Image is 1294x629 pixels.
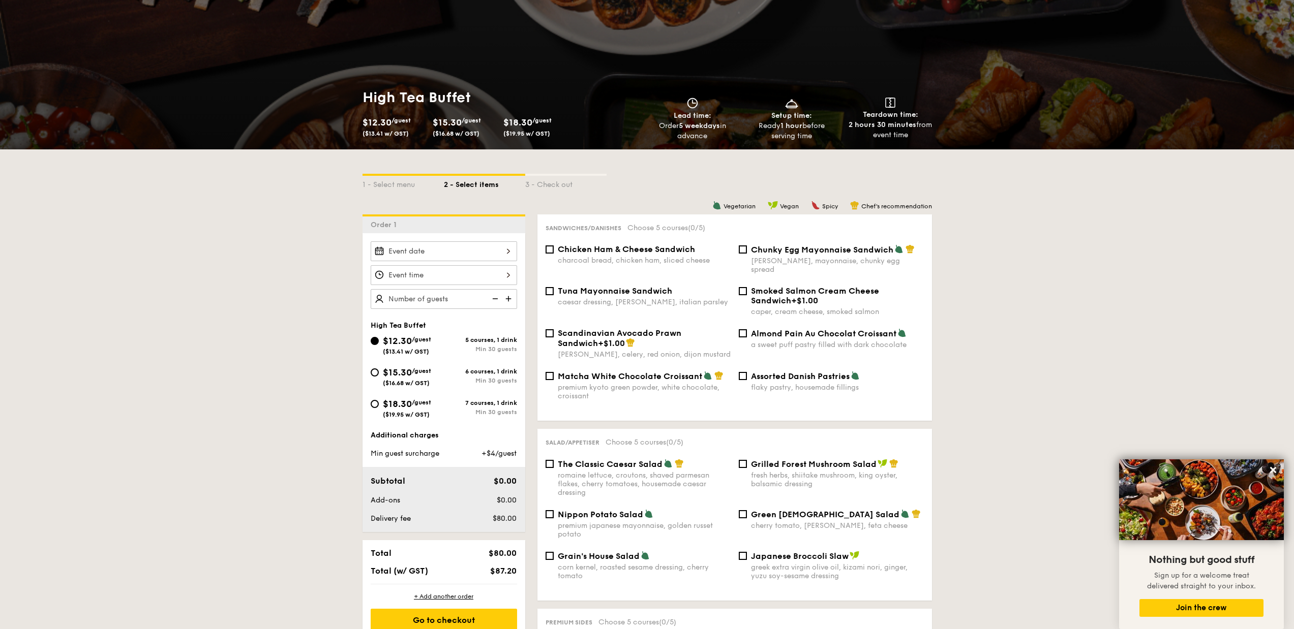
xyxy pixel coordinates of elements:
[751,563,924,580] div: greek extra virgin olive oil, kizami nori, ginger, yuzu soy-sesame dressing
[714,371,724,380] img: icon-chef-hat.a58ddaea.svg
[751,551,849,561] span: Japanese Broccoli Slaw
[751,257,924,274] div: [PERSON_NAME], mayonnaise, chunky egg spread
[863,110,918,119] span: Teardown time:
[490,566,517,576] span: $87.20
[558,471,731,497] div: romaine lettuce, croutons, shaved parmesan flakes, cherry tomatoes, housemade caesar dressing
[679,121,720,130] strong: 5 weekdays
[371,368,379,376] input: $15.30/guest($16.68 w/ GST)6 courses, 1 drinkMin 30 guests
[644,509,653,518] img: icon-vegetarian.fe4039eb.svg
[780,121,802,130] strong: 1 hour
[861,203,932,210] span: Chef's recommendation
[497,496,517,505] span: $0.00
[433,117,462,128] span: $15.30
[371,289,517,309] input: Number of guests
[739,510,747,518] input: Green [DEMOGRAPHIC_DATA] Saladcherry tomato, [PERSON_NAME], feta cheese
[383,348,429,355] span: ($13.41 w/ GST)
[746,121,837,141] div: Ready before serving time
[1119,459,1284,540] img: DSC07876-Edit02-Large.jpeg
[751,471,924,488] div: fresh herbs, shiitake mushroom, king oyster, balsamic dressing
[371,321,426,330] span: High Tea Buffet
[363,176,444,190] div: 1 - Select menu
[412,367,431,374] span: /guest
[546,439,599,446] span: Salad/Appetiser
[444,377,517,384] div: Min 30 guests
[688,224,705,232] span: (0/5)
[371,265,517,285] input: Event time
[558,383,731,400] div: premium kyoto green powder, white chocolate, croissant
[900,509,910,518] img: icon-vegetarian.fe4039eb.svg
[546,287,554,295] input: Tuna Mayonnaise Sandwichcaesar dressing, [PERSON_NAME], italian parsley
[768,201,778,210] img: icon-vegan.f8ff3823.svg
[444,176,525,190] div: 2 - Select items
[482,449,517,458] span: +$4/guest
[897,328,907,337] img: icon-vegetarian.fe4039eb.svg
[383,380,430,387] span: ($16.68 w/ GST)
[558,298,731,306] div: caesar dressing, [PERSON_NAME], italian parsley
[444,399,517,406] div: 7 courses, 1 drink
[433,130,479,137] span: ($16.68 w/ GST)
[849,120,916,129] strong: 2 hours 30 minutes
[703,371,712,380] img: icon-vegetarian.fe4039eb.svg
[503,117,532,128] span: $18.30
[739,329,747,337] input: Almond Pain Au Chocolat Croissanta sweet puff pastry filled with dark chocolate
[558,371,702,381] span: Matcha White Chocolate Croissant
[494,476,517,486] span: $0.00
[598,618,676,626] span: Choose 5 courses
[664,459,673,468] img: icon-vegetarian.fe4039eb.svg
[791,296,818,305] span: +$1.00
[878,459,888,468] img: icon-vegan.f8ff3823.svg
[546,552,554,560] input: Grain's House Saladcorn kernel, roasted sesame dressing, cherry tomato
[532,117,552,124] span: /guest
[751,286,879,305] span: Smoked Salmon Cream Cheese Sandwich
[503,130,550,137] span: ($19.95 w/ GST)
[444,368,517,375] div: 6 courses, 1 drink
[850,551,860,560] img: icon-vegan.f8ff3823.svg
[912,509,921,518] img: icon-chef-hat.a58ddaea.svg
[558,510,643,519] span: Nippon Potato Salad
[546,245,554,254] input: Chicken Ham & Cheese Sandwichcharcoal bread, chicken ham, sliced cheese
[558,551,640,561] span: Grain's House Salad
[627,224,705,232] span: Choose 5 courses
[659,618,676,626] span: (0/5)
[363,88,643,107] h1: High Tea Buffet
[675,459,684,468] img: icon-chef-hat.a58ddaea.svg
[363,130,409,137] span: ($13.41 w/ GST)
[444,336,517,343] div: 5 courses, 1 drink
[811,201,820,210] img: icon-spicy.37a8142b.svg
[383,411,430,418] span: ($19.95 w/ GST)
[371,514,411,523] span: Delivery fee
[751,510,899,519] span: Green [DEMOGRAPHIC_DATA] Salad
[558,563,731,580] div: corn kernel, roasted sesame dressing, cherry tomato
[383,335,412,347] span: $12.30
[1147,571,1256,590] span: Sign up for a welcome treat delivered straight to your inbox.
[444,408,517,416] div: Min 30 guests
[371,496,400,505] span: Add-ons
[780,203,799,210] span: Vegan
[371,430,517,441] div: Additional charges
[371,592,517,601] div: + Add another order
[558,350,731,359] div: [PERSON_NAME], celery, red onion, dijon mustard
[412,399,431,406] span: /guest
[751,245,893,255] span: Chunky Egg Mayonnaise Sandwich
[558,521,731,539] div: premium japanese mayonnaise, golden russet potato
[851,371,860,380] img: icon-vegetarian.fe4039eb.svg
[906,244,915,254] img: icon-chef-hat.a58ddaea.svg
[739,372,747,380] input: Assorted Danish Pastriesflaky pastry, housemade fillings
[751,521,924,530] div: cherry tomato, [PERSON_NAME], feta cheese
[487,289,502,308] img: icon-reduce.1d2dbef1.svg
[784,98,799,109] img: icon-dish.430c3a2e.svg
[751,459,877,469] span: Grilled Forest Mushroom Salad
[546,510,554,518] input: Nippon Potato Saladpremium japanese mayonnaise, golden russet potato
[371,566,428,576] span: Total (w/ GST)
[363,117,392,128] span: $12.30
[383,367,412,378] span: $15.30
[889,459,898,468] img: icon-chef-hat.a58ddaea.svg
[546,372,554,380] input: Matcha White Chocolate Croissantpremium kyoto green powder, white chocolate, croissant
[502,289,517,308] img: icon-add.58712e84.svg
[739,460,747,468] input: Grilled Forest Mushroom Saladfresh herbs, shiitake mushroom, king oyster, balsamic dressing
[489,548,517,558] span: $80.00
[641,551,650,560] img: icon-vegetarian.fe4039eb.svg
[598,338,625,348] span: +$1.00
[371,476,405,486] span: Subtotal
[546,225,621,232] span: Sandwiches/Danishes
